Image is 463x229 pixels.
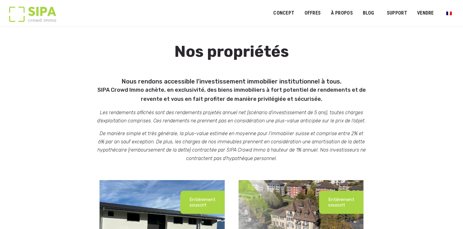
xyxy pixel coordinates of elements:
[97,131,366,161] em: De manière simple et très générale, la plus-value estimée en moyenne pour l’immobilier suisse et ...
[96,75,367,104] h5: Nous rendons accessible l’investissement immobilier institutionnel à tous.
[359,6,378,20] a: Blog
[96,43,367,75] h1: Nos propriétés
[273,5,454,21] nav: Menu principal
[96,85,367,104] p: SIPA Crowd Immo achète, en exclusivité, des biens immobiliers à fort potentiel de rendements et d...
[300,6,325,20] a: OFFRES
[442,7,456,19] a: Passer à
[446,12,452,15] img: Français
[328,197,354,208] p: Entièrement souscrit
[9,7,56,22] img: Logo
[269,6,298,20] a: Concept
[383,6,411,20] a: SUPPORT
[97,110,366,124] em: Les rendements affichés sont des rendements projetés annuel net (scénario d’investissement de 5 a...
[413,6,438,20] a: VENDRE
[327,6,357,20] a: À PROPOS
[189,197,216,208] p: Entièrement souscrit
